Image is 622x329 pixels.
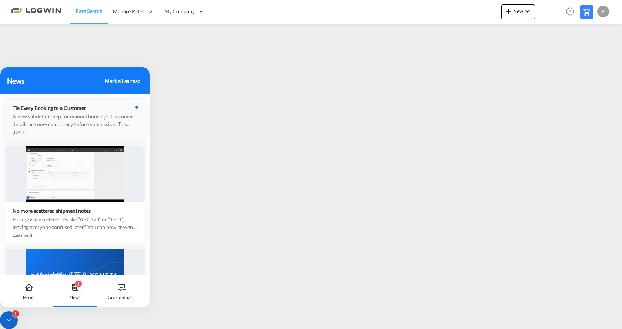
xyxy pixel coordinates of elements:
span: My Company [164,8,195,15]
span: Rate Search [76,8,103,14]
div: P [597,6,609,17]
md-icon: icon-plus 400-fg [504,7,513,16]
span: New [504,8,532,14]
div: Help [564,5,580,19]
button: icon-plus 400-fgNewicon-chevron-down [501,4,535,19]
img: 2761ae10d95411efa20a1f5e0282d2d7.png [11,3,61,20]
md-icon: icon-chevron-down [523,7,532,16]
span: Help [564,5,576,18]
span: Manage Rates [113,8,144,15]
